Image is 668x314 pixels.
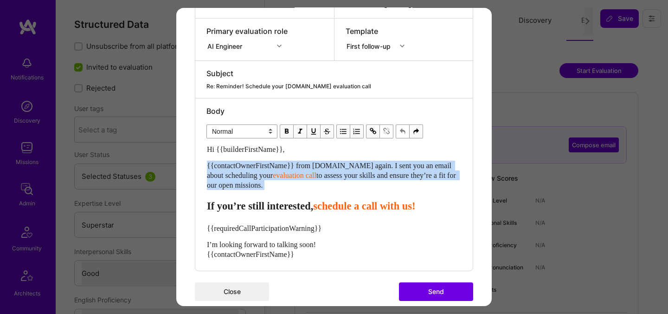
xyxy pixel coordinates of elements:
[206,124,277,138] span: Normal
[366,124,380,138] button: Link
[195,282,269,301] button: Close
[206,26,288,36] div: Primary evaluation role
[396,124,410,138] button: Undo
[307,124,321,138] button: Underline
[176,8,492,306] div: modal
[207,200,313,212] span: If you’re still interested,
[207,145,285,153] span: Hi {{builderFirstName}},
[207,171,458,189] span: to assess your skills and ensure they’re a fit for our open missions.
[313,200,415,212] a: schedule a call with us!
[294,124,307,138] button: Italic
[380,124,393,138] button: Remove Link
[336,124,350,138] button: UL
[346,26,411,36] div: Template
[277,44,282,48] i: icon Chevron
[350,124,364,138] button: OL
[206,124,277,138] select: Block type
[207,41,246,51] div: AI Engineer
[206,106,462,116] div: Body
[321,124,334,138] button: Strikethrough
[273,171,316,179] a: evaluation call
[207,241,316,258] span: I’m looking forward to talking soon! {{contactOwnerFirstName}}
[206,68,462,78] div: Subject
[207,224,321,232] span: {{requiredCallParticipationWarning}}
[400,44,405,48] i: icon Chevron
[399,282,473,301] button: Send
[206,82,462,91] div: Re: Reminder! Schedule your [DOMAIN_NAME] evaluation call
[347,41,394,51] div: First follow-up
[207,162,453,179] span: {{contactOwnerFirstName}} from [DOMAIN_NAME] again. I sent you an email about scheduling your
[280,124,294,138] button: Bold
[410,124,423,138] button: Redo
[207,144,461,259] div: Enter email text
